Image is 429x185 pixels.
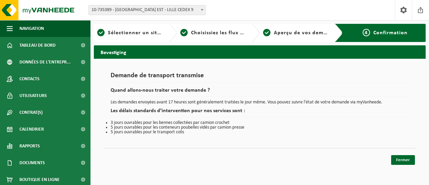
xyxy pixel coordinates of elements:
[191,30,303,36] span: Choisissiez les flux de déchets et récipients
[97,29,164,37] a: 1Sélectionner un site ici
[391,155,415,165] a: Fermer
[111,130,409,135] li: 5 jours ouvrables pour le transport colis
[89,5,205,15] span: 10-735389 - SUEZ RV NORD EST - LILLE CEDEX 9
[19,154,45,171] span: Documents
[19,138,40,154] span: Rapports
[263,29,329,37] a: 3Aperçu de vos demandes
[19,104,43,121] span: Contrat(s)
[97,29,105,36] span: 1
[19,87,47,104] span: Utilisateurs
[111,121,409,125] li: 3 jours ouvrables pour les bennes collectées par camion crochet
[19,37,56,54] span: Tableau de bord
[88,5,206,15] span: 10-735389 - SUEZ RV NORD EST - LILLE CEDEX 9
[94,45,426,58] h2: Bevestiging
[373,30,408,36] span: Confirmation
[263,29,270,36] span: 3
[180,29,247,37] a: 2Choisissiez les flux de déchets et récipients
[108,30,168,36] span: Sélectionner un site ici
[19,121,44,138] span: Calendrier
[274,30,339,36] span: Aperçu de vos demandes
[111,100,409,105] p: Les demandes envoyées avant 17 heures sont généralement traitées le jour même. Vous pouvez suivre...
[111,72,409,83] h1: Demande de transport transmise
[19,71,40,87] span: Contacts
[111,108,409,117] h2: Les délais standards d’intervention pour nos services sont :
[111,88,409,97] h2: Quand allons-nous traiter votre demande ?
[19,20,44,37] span: Navigation
[180,29,188,36] span: 2
[111,125,409,130] li: 5 jours ouvrables pour les conteneurs poubelles vidés par camion presse
[363,29,370,36] span: 4
[19,54,71,71] span: Données de l'entrepr...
